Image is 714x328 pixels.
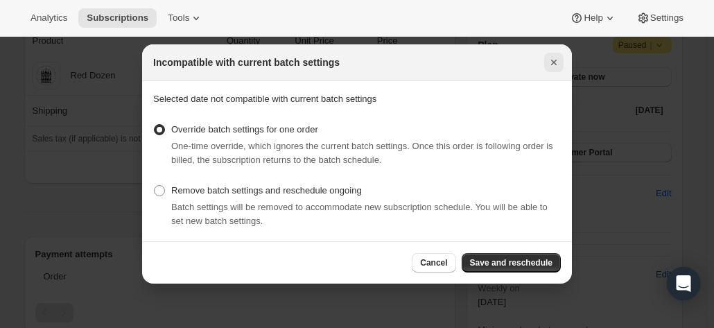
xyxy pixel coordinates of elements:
button: Tools [159,8,211,28]
span: One-time override, which ignores the current batch settings. Once this order is following order i... [171,141,553,165]
button: Subscriptions [78,8,157,28]
span: Subscriptions [87,12,148,24]
button: Save and reschedule [462,253,561,273]
span: Selected date not compatible with current batch settings [153,94,376,104]
button: Analytics [22,8,76,28]
span: Remove batch settings and reschedule ongoing [171,185,362,196]
div: Open Intercom Messenger [667,267,700,300]
span: Batch settings will be removed to accommodate new subscription schedule. You will be able to set ... [171,202,548,226]
button: Cancel [412,253,455,273]
span: Cancel [420,257,447,268]
span: Settings [650,12,683,24]
span: Help [584,12,602,24]
span: Save and reschedule [470,257,552,268]
span: Analytics [31,12,67,24]
span: Tools [168,12,189,24]
button: Close [544,53,564,72]
h2: Incompatible with current batch settings [153,55,340,69]
button: Help [561,8,625,28]
button: Settings [628,8,692,28]
span: Override batch settings for one order [171,124,318,135]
